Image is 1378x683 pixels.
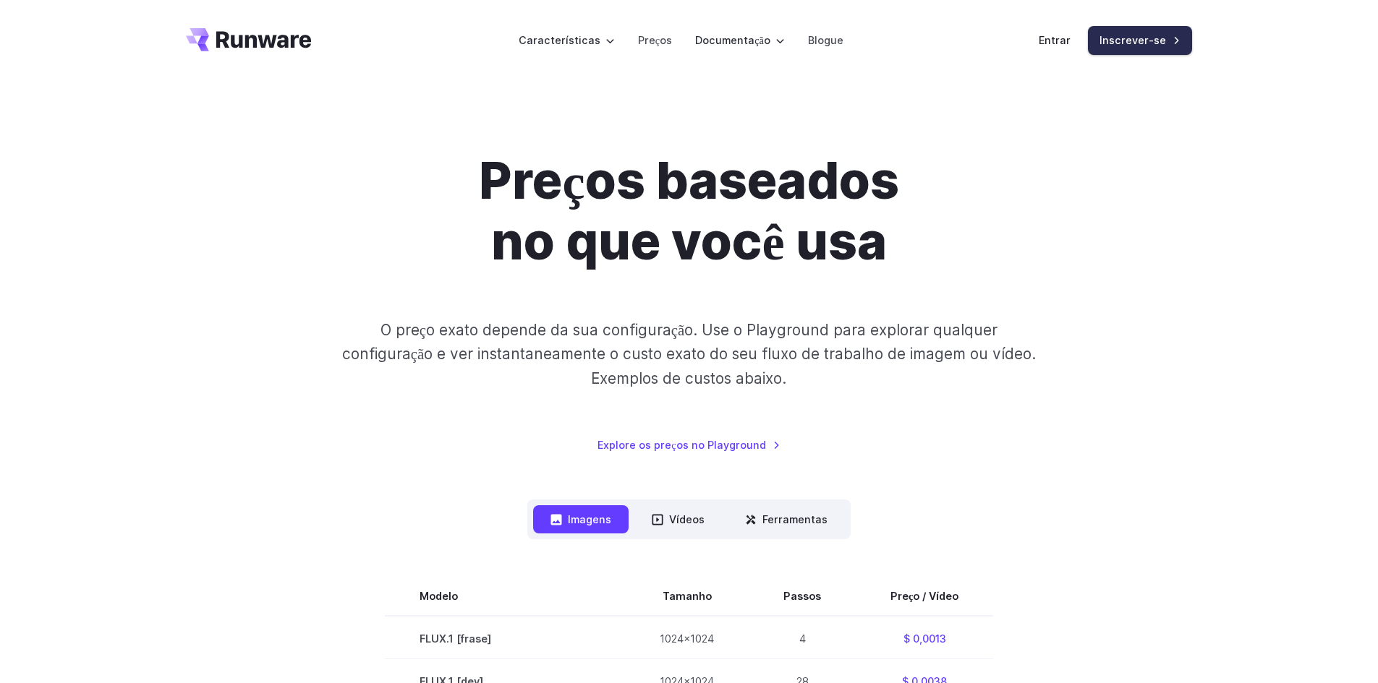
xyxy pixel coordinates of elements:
font: Explore os preços no Playground [597,439,765,451]
font: Inscrever-se [1100,34,1166,46]
font: $ 0,0013 [903,632,946,645]
font: Passos [783,589,821,601]
font: FLUX.1 [frase] [420,632,491,645]
a: Preços [638,32,672,48]
a: Inscrever-se [1088,26,1192,54]
font: 4 [799,632,806,645]
font: 1024x1024 [660,632,714,645]
font: Entrar [1039,34,1071,46]
font: Vídeos [669,513,705,525]
a: Blogue [808,32,843,48]
font: Tamanho [663,589,712,601]
font: Ferramentas [762,513,828,525]
font: Documentação [695,34,770,46]
font: Preços baseados no que você usa [479,150,898,272]
a: Explore os preços no Playground [597,437,780,453]
a: Entrar [1039,32,1071,48]
font: O preço exato depende da sua configuração. Use o Playground para explorar qualquer configuração e... [342,321,1036,387]
font: Características [519,34,600,46]
font: Blogue [808,34,843,46]
a: Vá para / [186,28,312,51]
font: Imagens [568,513,611,525]
font: Preços [638,34,672,46]
font: Modelo [420,589,458,601]
font: Preço / Vídeo [890,589,958,601]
